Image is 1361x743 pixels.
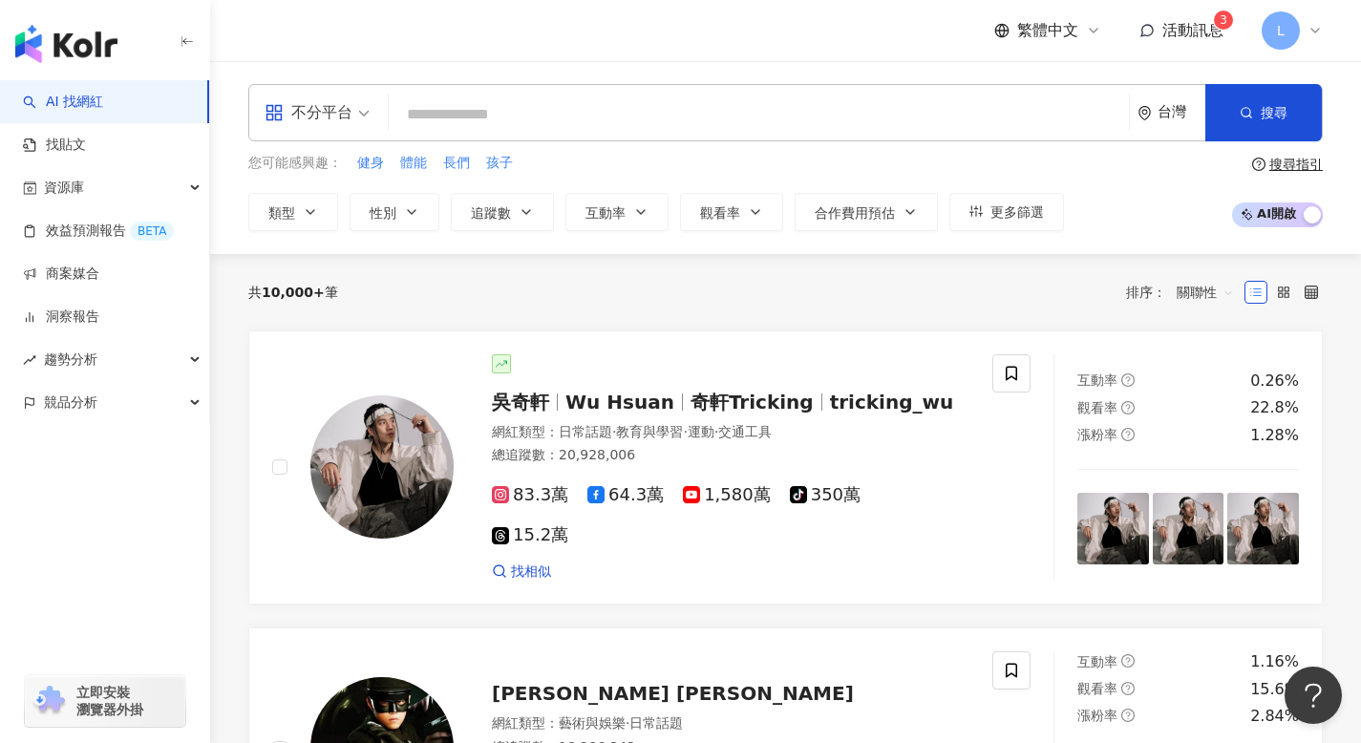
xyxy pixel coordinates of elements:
[492,391,549,414] span: 吳奇軒
[350,193,439,231] button: 性別
[1227,493,1299,564] img: post-image
[1077,400,1117,415] span: 觀看率
[559,424,612,439] span: 日常話題
[700,205,740,221] span: 觀看率
[1285,667,1342,724] iframe: Help Scout Beacon - Open
[1250,371,1299,392] div: 0.26%
[616,424,683,439] span: 教育與學習
[1252,158,1265,171] span: question-circle
[492,446,969,465] div: 總追蹤數 ： 20,928,006
[370,205,396,221] span: 性別
[248,285,338,300] div: 共 筆
[451,193,554,231] button: 追蹤數
[442,153,471,174] button: 長們
[1121,373,1135,387] span: question-circle
[399,153,428,174] button: 體能
[492,682,854,705] span: [PERSON_NAME] [PERSON_NAME]
[485,153,514,174] button: 孩子
[1250,425,1299,446] div: 1.28%
[1153,493,1224,564] img: post-image
[1250,706,1299,727] div: 2.84%
[492,423,969,442] div: 網紅類型 ：
[44,166,84,209] span: 資源庫
[31,686,68,716] img: chrome extension
[680,193,783,231] button: 觀看率
[949,193,1064,231] button: 更多篩選
[1077,427,1117,442] span: 漲粉率
[714,424,718,439] span: ·
[248,193,338,231] button: 類型
[248,330,1323,605] a: KOL Avatar吳奇軒Wu Hsuan奇軒Trickingtricking_wu網紅類型：日常話題·教育與學習·運動·交通工具總追蹤數：20,928,00683.3萬64.3萬1,580萬3...
[565,391,674,414] span: Wu Hsuan
[1077,654,1117,669] span: 互動率
[44,338,97,381] span: 趨勢分析
[310,395,454,539] img: KOL Avatar
[265,103,284,122] span: appstore
[471,205,511,221] span: 追蹤數
[15,25,117,63] img: logo
[683,485,771,505] span: 1,580萬
[492,563,551,582] a: 找相似
[990,204,1044,220] span: 更多篩選
[626,715,629,731] span: ·
[23,308,99,327] a: 洞察報告
[629,715,683,731] span: 日常話題
[268,205,295,221] span: 類型
[23,353,36,367] span: rise
[830,391,954,414] span: tricking_wu
[1177,277,1234,308] span: 關聯性
[1261,105,1287,120] span: 搜尋
[795,193,938,231] button: 合作費用預估
[1250,397,1299,418] div: 22.8%
[44,381,97,424] span: 競品分析
[1250,651,1299,672] div: 1.16%
[23,136,86,155] a: 找貼文
[688,424,714,439] span: 運動
[23,265,99,284] a: 商案媒合
[443,154,470,173] span: 長們
[1269,157,1323,172] div: 搜尋指引
[248,154,342,173] span: 您可能感興趣：
[683,424,687,439] span: ·
[691,391,814,414] span: 奇軒Tricking
[1017,20,1078,41] span: 繁體中文
[1220,13,1227,27] span: 3
[565,193,669,231] button: 互動率
[1250,679,1299,700] div: 15.6%
[492,714,969,733] div: 網紅類型 ：
[486,154,513,173] span: 孩子
[23,93,103,112] a: searchAI 找網紅
[1121,654,1135,668] span: question-circle
[1138,106,1152,120] span: environment
[356,153,385,174] button: 健身
[400,154,427,173] span: 體能
[511,563,551,582] span: 找相似
[1205,84,1322,141] button: 搜尋
[815,205,895,221] span: 合作費用預估
[23,222,174,241] a: 效益預測報告BETA
[1214,11,1233,30] sup: 3
[1162,21,1223,39] span: 活動訊息
[1121,682,1135,695] span: question-circle
[585,205,626,221] span: 互動率
[492,525,568,545] span: 15.2萬
[1077,493,1149,564] img: post-image
[1277,20,1285,41] span: L
[76,684,143,718] span: 立即安裝 瀏覽器外掛
[1121,401,1135,414] span: question-circle
[1077,681,1117,696] span: 觀看率
[357,154,384,173] span: 健身
[1121,709,1135,722] span: question-circle
[587,485,664,505] span: 64.3萬
[265,97,352,128] div: 不分平台
[1126,277,1244,308] div: 排序：
[718,424,772,439] span: 交通工具
[559,715,626,731] span: 藝術與娛樂
[790,485,861,505] span: 350萬
[1077,708,1117,723] span: 漲粉率
[1158,104,1205,120] div: 台灣
[612,424,616,439] span: ·
[492,485,568,505] span: 83.3萬
[1121,428,1135,441] span: question-circle
[1077,372,1117,388] span: 互動率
